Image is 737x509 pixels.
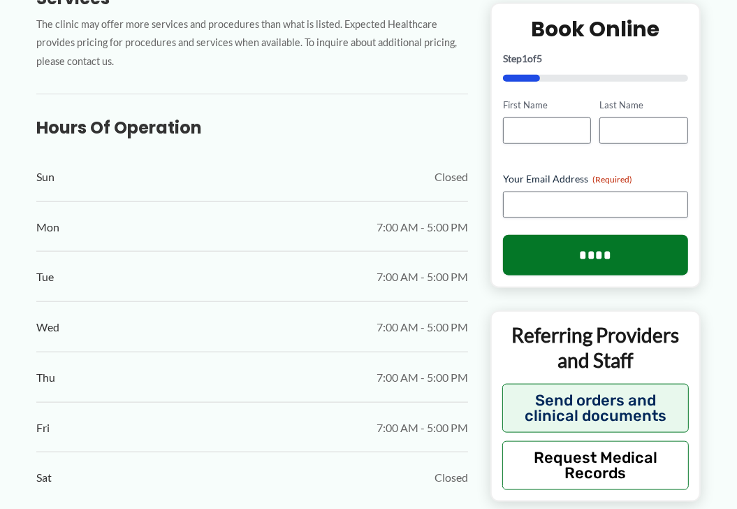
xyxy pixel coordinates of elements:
button: Send orders and clinical documents [502,384,689,433]
span: Tue [36,266,54,287]
p: Referring Providers and Staff [502,322,689,373]
span: Mon [36,217,59,238]
span: Thu [36,367,55,388]
span: 5 [537,53,542,65]
label: Your Email Address [503,172,688,186]
label: Last Name [599,99,687,113]
span: Closed [435,166,468,187]
span: Closed [435,467,468,488]
p: The clinic may offer more services and procedures than what is listed. Expected Healthcare provid... [36,15,468,71]
span: 7:00 AM - 5:00 PM [377,217,468,238]
p: Step of [503,55,688,64]
span: 7:00 AM - 5:00 PM [377,266,468,287]
h2: Book Online [503,16,688,43]
span: Sat [36,467,52,488]
span: 7:00 AM - 5:00 PM [377,417,468,438]
span: Sun [36,166,54,187]
span: 7:00 AM - 5:00 PM [377,317,468,338]
label: First Name [503,99,591,113]
span: 7:00 AM - 5:00 PM [377,367,468,388]
button: Request Medical Records [502,441,689,490]
h3: Hours of Operation [36,117,468,138]
span: Fri [36,417,50,438]
span: (Required) [592,174,632,185]
span: 1 [522,53,527,65]
span: Wed [36,317,59,338]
